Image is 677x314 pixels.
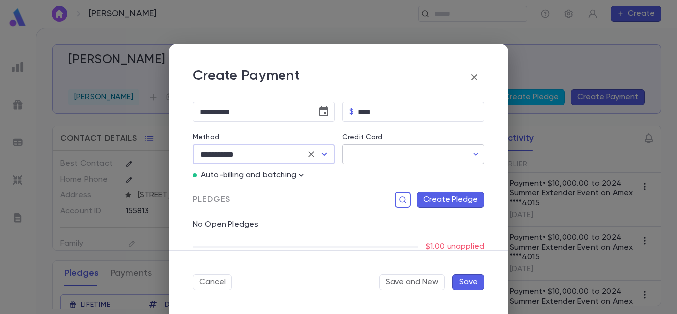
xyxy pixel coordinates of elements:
[349,107,354,117] p: $
[417,192,484,208] button: Create Pledge
[342,133,383,141] label: Credit Card
[426,242,484,251] p: $1.00 unapplied
[193,195,230,205] span: Pledges
[317,147,331,161] button: Open
[193,67,300,87] p: Create Payment
[193,133,219,141] label: Method
[304,147,318,161] button: Clear
[201,170,296,180] p: Auto-billing and batching
[193,274,232,290] button: Cancel
[185,208,484,230] div: No Open Pledges
[379,274,445,290] button: Save and New
[452,274,484,290] button: Save
[314,102,334,122] button: Choose date, selected date is Sep 1, 2025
